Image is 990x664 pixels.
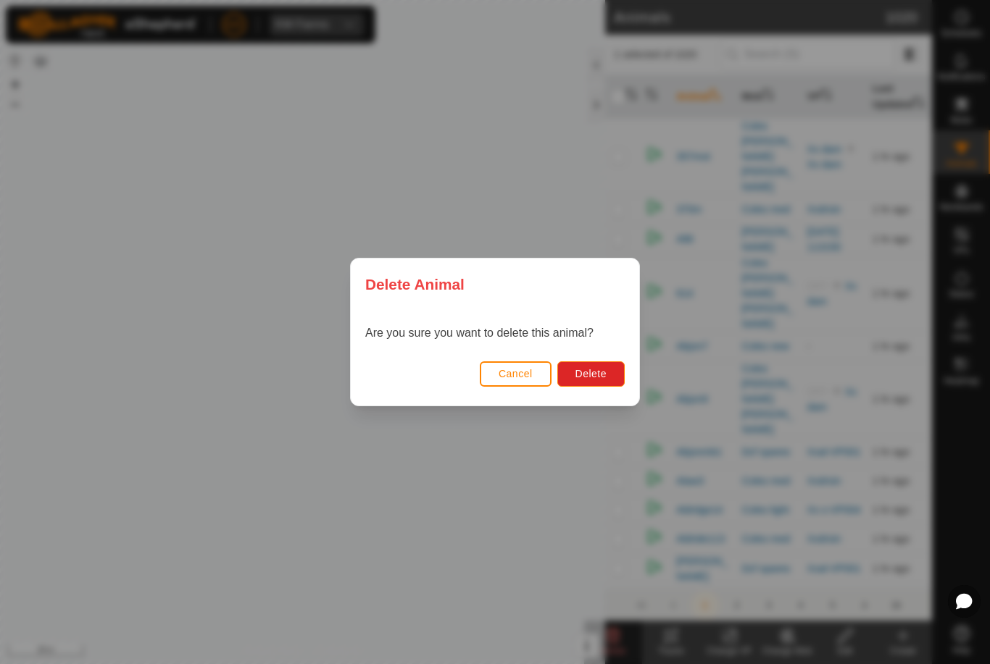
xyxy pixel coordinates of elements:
div: Delete Animal [351,259,639,310]
button: Cancel [480,361,552,387]
span: Delete [575,368,607,379]
button: Delete [557,361,625,387]
span: Cancel [499,368,533,379]
label: Are you sure you want to delete this animal? [365,327,594,339]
